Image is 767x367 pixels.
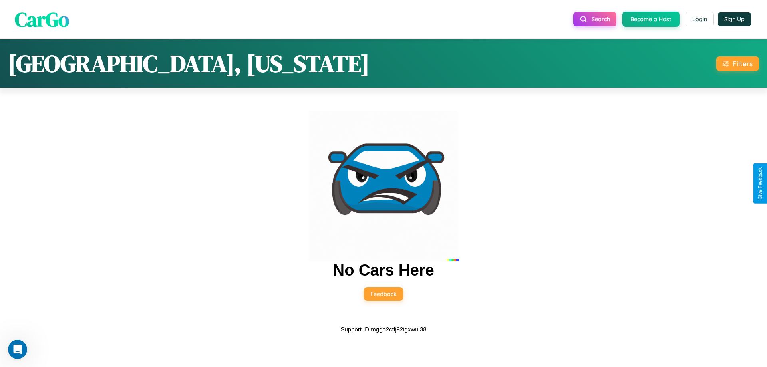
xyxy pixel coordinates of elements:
h2: No Cars Here [333,261,434,279]
p: Support ID: mggo2ctlj92igxwui38 [340,324,426,335]
div: Filters [733,60,753,68]
span: Search [592,16,610,23]
img: car [308,111,459,261]
button: Search [573,12,616,26]
button: Login [686,12,714,26]
span: CarGo [15,5,69,33]
iframe: Intercom live chat [8,340,27,359]
button: Filters [716,56,759,71]
h1: [GEOGRAPHIC_DATA], [US_STATE] [8,47,370,80]
button: Become a Host [622,12,680,27]
button: Feedback [364,287,403,301]
button: Sign Up [718,12,751,26]
div: Give Feedback [757,167,763,200]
